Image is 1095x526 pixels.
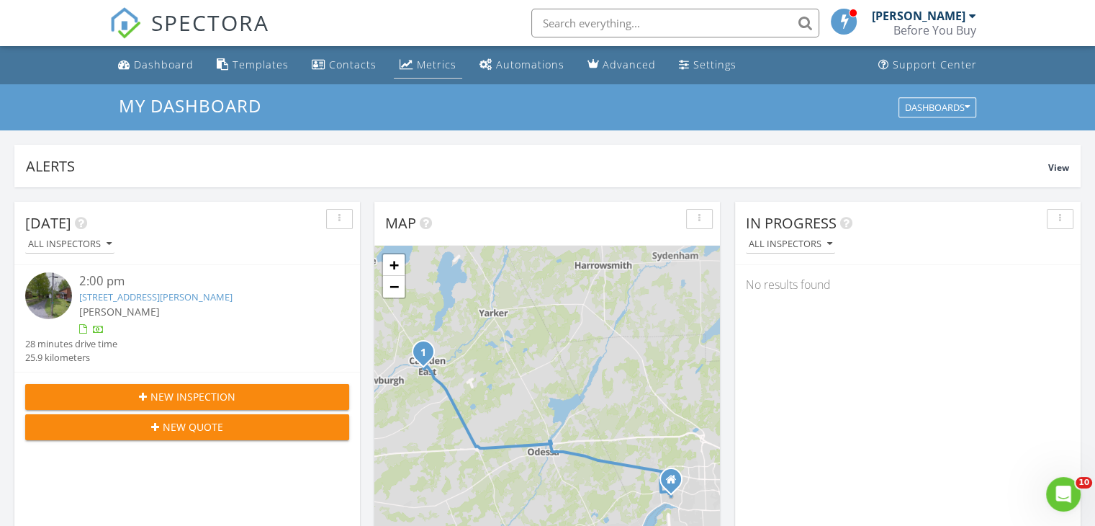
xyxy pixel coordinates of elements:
[25,272,72,319] img: streetview
[673,52,742,79] a: Settings
[693,58,736,71] div: Settings
[150,389,235,404] span: New Inspection
[112,52,199,79] a: Dashboard
[383,254,405,276] a: Zoom in
[306,52,382,79] a: Contacts
[423,352,432,360] div: 84 Johnson St, Camden East, ON K0K 1J0
[531,9,819,37] input: Search everything...
[25,235,114,254] button: All Inspectors
[79,272,323,290] div: 2:00 pm
[893,23,976,37] div: Before You Buy
[119,94,261,117] span: My Dashboard
[749,239,832,249] div: All Inspectors
[151,7,269,37] span: SPECTORA
[603,58,656,71] div: Advanced
[735,265,1081,304] div: No results found
[25,351,117,365] div: 25.9 kilometers
[109,7,141,39] img: The Best Home Inspection Software - Spectora
[25,272,349,365] a: 2:00 pm [STREET_ADDRESS][PERSON_NAME] [PERSON_NAME] 28 minutes drive time 25.9 kilometers
[582,52,662,79] a: Advanced
[496,58,564,71] div: Automations
[898,97,976,117] button: Dashboards
[28,239,112,249] div: All Inspectors
[26,156,1048,176] div: Alerts
[746,213,837,233] span: In Progress
[211,52,294,79] a: Templates
[25,337,117,351] div: 28 minutes drive time
[25,384,349,410] button: New Inspection
[385,213,416,233] span: Map
[1046,477,1081,512] iframe: Intercom live chat
[746,235,835,254] button: All Inspectors
[873,52,983,79] a: Support Center
[25,414,349,440] button: New Quote
[233,58,289,71] div: Templates
[79,290,233,303] a: [STREET_ADDRESS][PERSON_NAME]
[383,276,405,298] a: Zoom out
[474,52,570,79] a: Automations (Basic)
[329,58,377,71] div: Contacts
[420,348,426,358] i: 1
[163,419,223,434] span: New Quote
[394,52,462,79] a: Metrics
[872,9,965,23] div: [PERSON_NAME]
[25,213,71,233] span: [DATE]
[79,305,160,318] span: [PERSON_NAME]
[905,102,970,112] div: Dashboards
[1048,161,1069,174] span: View
[109,19,269,50] a: SPECTORA
[417,58,456,71] div: Metrics
[893,58,977,71] div: Support Center
[1076,477,1092,489] span: 10
[134,58,194,71] div: Dashboard
[671,479,680,488] div: 728 Tacoma Cres, Kingston ON K7M 5C4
